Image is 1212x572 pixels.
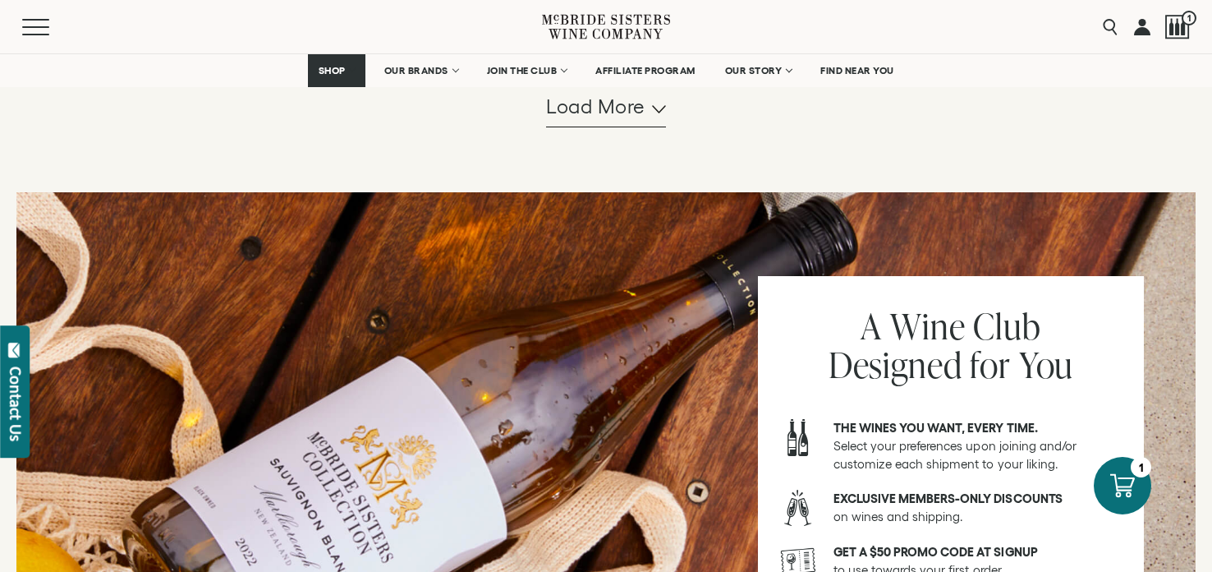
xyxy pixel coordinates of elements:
span: FIND NEAR YOU [820,65,894,76]
a: FIND NEAR YOU [810,54,905,87]
span: OUR BRANDS [384,65,448,76]
a: SHOP [308,54,365,87]
span: for [970,340,1011,389]
span: Load more [546,93,645,121]
strong: Exclusive members-only discounts [833,491,1063,505]
div: 1 [1131,457,1151,477]
button: Mobile Menu Trigger [22,19,81,35]
strong: The wines you want, every time. [833,421,1038,435]
a: OUR STORY [714,54,802,87]
a: OUR BRANDS [374,54,468,87]
span: 1 [1182,11,1196,25]
div: Contact Us [7,367,24,441]
span: OUR STORY [725,65,783,76]
strong: Get a $50 promo code at signup [833,545,1038,559]
span: A [861,302,882,350]
p: Select your preferences upon joining and/or customize each shipment to your liking. [833,419,1122,473]
span: Wine [890,302,965,350]
span: You [1019,340,1074,389]
span: AFFILIATE PROGRAM [595,65,696,76]
a: JOIN THE CLUB [476,54,577,87]
span: Designed [829,340,962,389]
span: Club [973,302,1040,350]
span: SHOP [319,65,347,76]
a: AFFILIATE PROGRAM [585,54,706,87]
span: JOIN THE CLUB [487,65,558,76]
button: Load more [546,88,666,127]
p: on wines and shipping. [833,490,1122,526]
